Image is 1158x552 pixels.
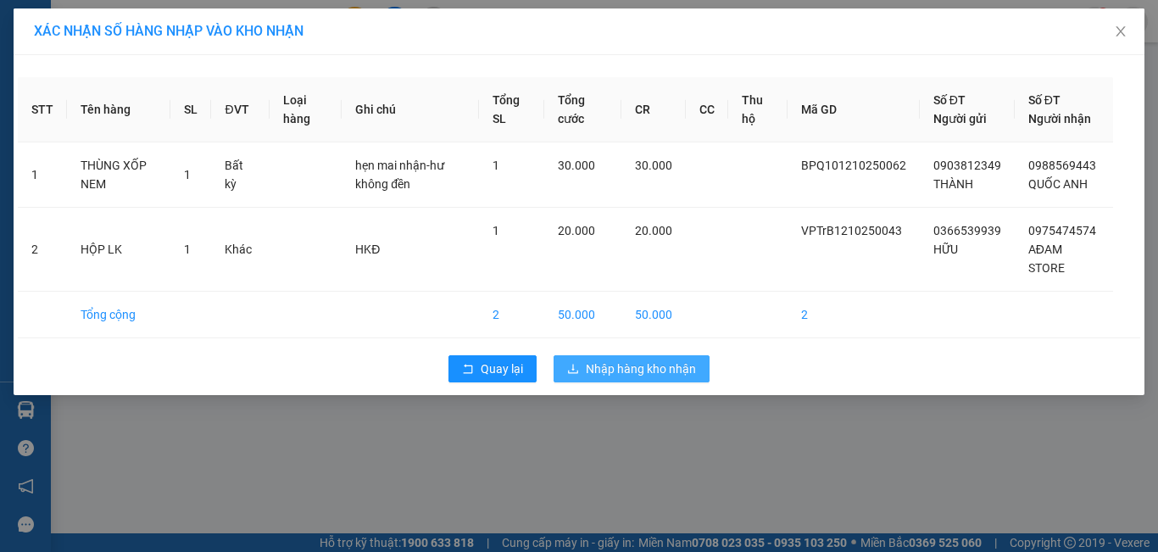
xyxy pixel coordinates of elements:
[67,142,170,208] td: THÙNG XỐP NEM
[621,292,686,338] td: 50.000
[544,77,621,142] th: Tổng cước
[34,23,303,39] span: XÁC NHẬN SỐ HÀNG NHẬP VÀO KHO NHẬN
[5,123,103,133] span: In ngày:
[544,292,621,338] td: 50.000
[6,10,81,85] img: logo
[481,360,523,378] span: Quay lại
[1028,177,1088,191] span: QUỐC ANH
[493,159,499,172] span: 1
[728,77,788,142] th: Thu hộ
[67,208,170,292] td: HỘP LK
[586,360,696,378] span: Nhập hàng kho nhận
[46,92,208,105] span: -----------------------------------------
[462,363,474,376] span: rollback
[1114,25,1127,38] span: close
[801,159,906,172] span: BPQ101210250062
[67,77,170,142] th: Tên hàng
[554,355,710,382] button: downloadNhập hàng kho nhận
[933,93,966,107] span: Số ĐT
[933,177,973,191] span: THÀNH
[67,292,170,338] td: Tổng cộng
[211,77,270,142] th: ĐVT
[686,77,728,142] th: CC
[621,77,686,142] th: CR
[1028,112,1091,125] span: Người nhận
[184,168,191,181] span: 1
[134,9,232,24] strong: ĐỒNG PHƯỚC
[134,27,228,48] span: Bến xe [GEOGRAPHIC_DATA]
[270,77,342,142] th: Loại hàng
[85,108,178,120] span: VPPD1210250008
[801,224,902,237] span: VPTrB1210250043
[567,363,579,376] span: download
[134,51,233,72] span: 01 Võ Văn Truyện, KP.1, Phường 2
[342,77,479,142] th: Ghi chú
[211,142,270,208] td: Bất kỳ
[211,208,270,292] td: Khác
[933,243,958,256] span: HỮU
[18,77,67,142] th: STT
[18,208,67,292] td: 2
[479,292,544,338] td: 2
[1097,8,1144,56] button: Close
[493,224,499,237] span: 1
[558,224,595,237] span: 20.000
[635,159,672,172] span: 30.000
[448,355,537,382] button: rollbackQuay lại
[184,243,191,256] span: 1
[933,224,1001,237] span: 0366539939
[5,109,178,120] span: [PERSON_NAME]:
[635,224,672,237] span: 20.000
[788,77,920,142] th: Mã GD
[933,159,1001,172] span: 0903812349
[355,159,444,191] span: hẹn mai nhận-hư không đền
[933,112,987,125] span: Người gửi
[355,243,380,256] span: HKĐ
[1028,224,1096,237] span: 0975474574
[18,142,67,208] td: 1
[558,159,595,172] span: 30.000
[37,123,103,133] span: 10:40:03 [DATE]
[1028,93,1061,107] span: Số ĐT
[1028,159,1096,172] span: 0988569443
[788,292,920,338] td: 2
[479,77,544,142] th: Tổng SL
[170,77,211,142] th: SL
[134,75,208,86] span: Hotline: 19001152
[1028,243,1065,275] span: AĐAM STORE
